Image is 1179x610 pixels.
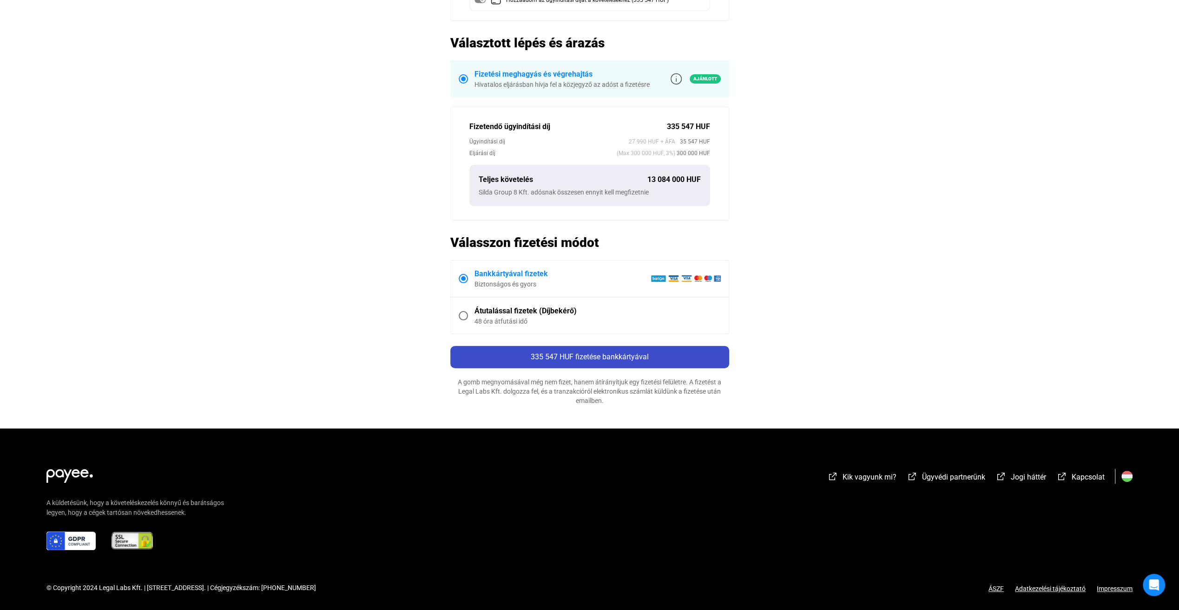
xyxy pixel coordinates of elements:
div: Bankkártyával fizetek [474,268,651,279]
span: 300 000 HUF [675,149,710,158]
div: 335 547 HUF [667,121,710,132]
a: external-link-whiteKik vagyunk mi? [827,474,896,483]
div: Ügyindítási díj [469,137,629,146]
span: (Max 300 000 HUF, 3%) [617,149,675,158]
img: gdpr [46,532,96,550]
a: external-link-whiteÜgyvédi partnerünk [907,474,985,483]
a: ÁSZF [988,585,1004,592]
img: external-link-white [1056,472,1067,481]
a: external-link-whiteJogi háttér [995,474,1046,483]
div: Open Intercom Messenger [1143,574,1165,596]
div: Fizetési meghagyás és végrehajtás [474,69,650,80]
div: Biztonságos és gyors [474,279,651,289]
h2: Válasszon fizetési módot [450,234,729,251]
span: Jogi háttér [1011,473,1046,481]
div: Teljes követelés [479,174,647,185]
img: info-grey-outline [671,73,682,84]
div: A gomb megnyomásával még nem fizet, hanem átírányítjuk egy fizetési felületre. A fizetést a Legal... [450,377,729,405]
span: Ügyvédi partnerünk [922,473,985,481]
div: Átutalással fizetek (Díjbekérő) [474,305,721,317]
span: 335 547 HUF fizetése bankkártyával [531,352,649,361]
div: 13 084 000 HUF [647,174,701,185]
span: Kapcsolat [1072,473,1105,481]
img: white-payee-white-dot.svg [46,464,93,483]
a: external-link-whiteKapcsolat [1056,474,1105,483]
div: Silda Group 8 Kft. adósnak összesen ennyit kell megfizetnie [479,188,701,197]
div: Fizetendő ügyindítási díj [469,121,667,132]
a: info-grey-outlineAjánlott [671,73,721,84]
img: HU.svg [1121,471,1133,482]
div: © Copyright 2024 Legal Labs Kft. | [STREET_ADDRESS]. | Cégjegyzékszám: [PHONE_NUMBER] [46,583,316,593]
img: external-link-white [907,472,918,481]
img: barion [651,275,721,282]
span: Kik vagyunk mi? [843,473,896,481]
img: external-link-white [827,472,838,481]
span: 35 547 HUF [675,137,710,146]
div: Hivatalos eljárásban hívja fel a közjegyző az adóst a fizetésre [474,80,650,89]
span: 27 990 HUF + ÁFA [629,137,675,146]
div: Eljárási díj [469,149,617,158]
div: 48 óra átfutási idő [474,317,721,326]
img: external-link-white [995,472,1007,481]
h2: Választott lépés és árazás [450,35,729,51]
span: Ajánlott [690,74,721,84]
img: ssl [111,532,154,550]
a: Impresszum [1097,585,1133,592]
button: 335 547 HUF fizetése bankkártyával [450,346,729,368]
a: Adatkezelési tájékoztató [1004,585,1097,592]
